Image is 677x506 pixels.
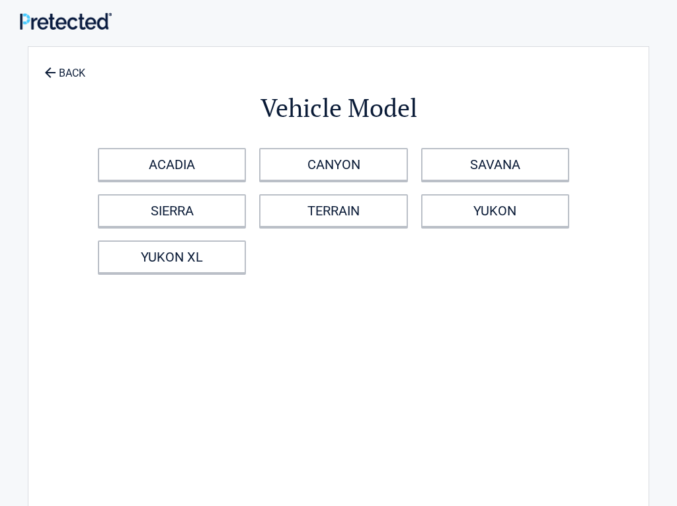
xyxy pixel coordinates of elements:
[20,13,112,29] img: Main Logo
[421,148,569,181] a: SAVANA
[259,194,407,227] a: TERRAIN
[98,194,246,227] a: SIERRA
[101,91,576,125] h2: Vehicle Model
[421,194,569,227] a: YUKON
[98,240,246,273] a: YUKON XL
[42,55,88,79] a: BACK
[98,148,246,181] a: ACADIA
[259,148,407,181] a: CANYON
